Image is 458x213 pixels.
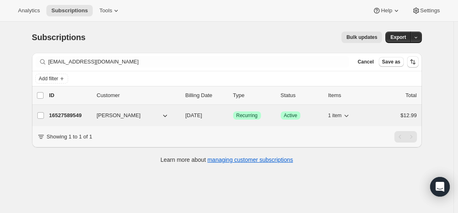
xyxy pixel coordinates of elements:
button: Help [368,5,405,16]
p: ID [49,91,90,100]
div: IDCustomerBilling DateTypeStatusItemsTotal [49,91,417,100]
p: Showing 1 to 1 of 1 [47,133,92,141]
button: Add filter [35,74,68,84]
span: Bulk updates [346,34,377,41]
button: Export [385,32,411,43]
span: Analytics [18,7,40,14]
div: Type [233,91,274,100]
a: managing customer subscriptions [207,156,293,163]
p: Status [281,91,322,100]
span: Add filter [39,75,58,82]
span: Help [381,7,392,14]
p: Customer [97,91,179,100]
p: Billing Date [185,91,227,100]
button: 1 item [328,110,351,121]
button: Settings [407,5,445,16]
input: Filter subscribers [48,56,350,68]
button: Bulk updates [341,32,382,43]
span: Recurring [236,112,258,119]
span: Settings [420,7,440,14]
button: Save as [379,57,404,67]
span: Save as [382,59,401,65]
p: Learn more about [160,156,293,164]
div: Items [328,91,369,100]
span: [PERSON_NAME] [97,111,141,120]
button: Sort the results [407,56,419,68]
span: Cancel [357,59,373,65]
span: 1 item [328,112,342,119]
span: Tools [99,7,112,14]
nav: Pagination [394,131,417,143]
p: Total [405,91,417,100]
span: $12.99 [401,112,417,118]
span: [DATE] [185,112,202,118]
button: [PERSON_NAME] [92,109,174,122]
button: Cancel [354,57,377,67]
p: 16527589549 [49,111,90,120]
span: Active [284,112,298,119]
button: Subscriptions [46,5,93,16]
span: Subscriptions [51,7,88,14]
span: Export [390,34,406,41]
button: Tools [94,5,125,16]
div: 16527589549[PERSON_NAME][DATE]SuccessRecurringSuccessActive1 item$12.99 [49,110,417,121]
button: Analytics [13,5,45,16]
span: Subscriptions [32,33,86,42]
div: Open Intercom Messenger [430,177,450,197]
